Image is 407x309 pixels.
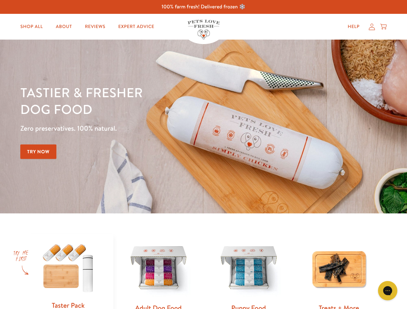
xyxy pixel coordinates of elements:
[113,20,160,33] a: Expert Advice
[188,20,220,39] img: Pets Love Fresh
[80,20,110,33] a: Reviews
[15,20,48,33] a: Shop All
[343,20,365,33] a: Help
[20,123,265,134] p: Zero preservatives. 100% natural.
[51,20,77,33] a: About
[375,279,401,303] iframe: Gorgias live chat messenger
[20,145,56,159] a: Try Now
[20,84,265,117] h1: Tastier & fresher dog food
